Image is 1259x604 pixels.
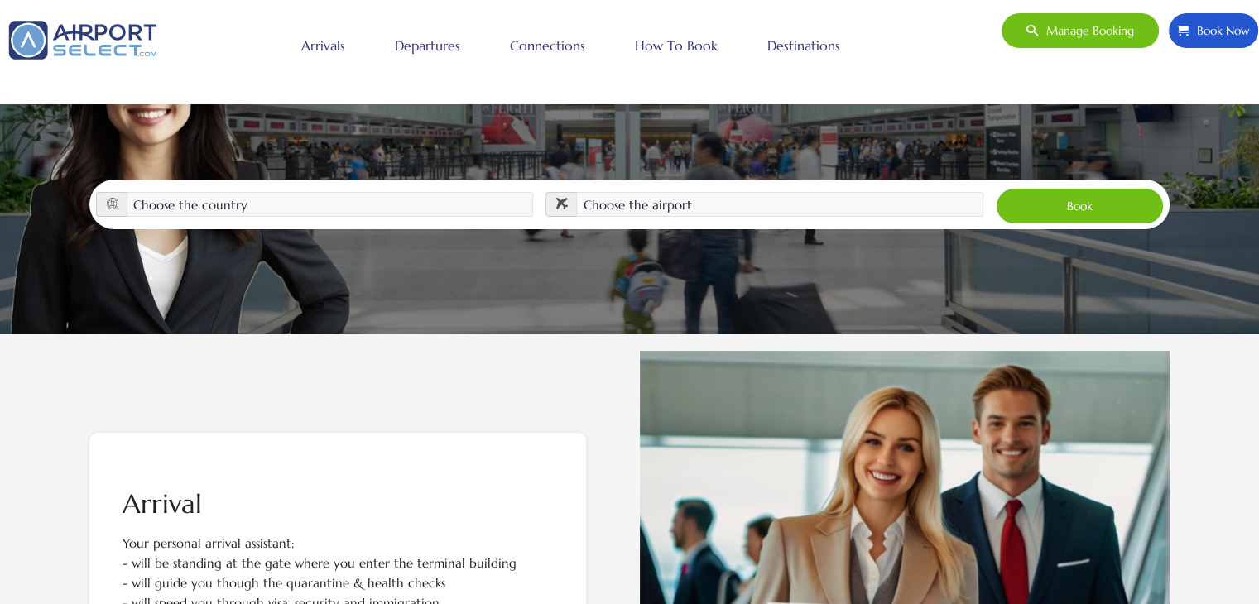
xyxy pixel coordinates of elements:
img: tab_backlinks_grey.svg [784,96,797,109]
span: Book Now [1189,13,1250,48]
img: support.svg [1147,35,1160,48]
a: Connections [506,25,589,66]
img: tab_domain_overview_orange.svg [141,96,154,109]
a: Manage booking [1001,12,1160,49]
button: Book [996,188,1164,224]
div: Domain: [DOMAIN_NAME] [43,43,182,56]
span: Manage booking [1038,13,1134,48]
h2: Arrival [123,491,553,517]
p: Your personal arrival assistant: - will be standing at the gate where you enter the terminal buil... [123,534,553,593]
a: Departures [391,25,464,66]
img: tab_seo_analyzer_grey.svg [1094,96,1108,109]
div: v 4.0.25 [46,26,81,40]
img: logo_orange.svg [26,26,40,40]
div: Keywords by Traffic [465,98,561,108]
img: website_grey.svg [26,43,40,56]
div: Domain Overview [159,98,244,108]
a: Arrivals [297,25,349,66]
div: Backlinks [802,98,847,108]
a: Book Now [1168,12,1259,49]
div: Site Audit [1112,98,1160,108]
a: How to book [631,25,722,66]
img: setting.svg [1182,35,1195,48]
a: Destinations [763,25,844,66]
img: go_to_app.svg [1217,35,1230,48]
img: tab_keywords_by_traffic_grey.svg [447,96,460,109]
